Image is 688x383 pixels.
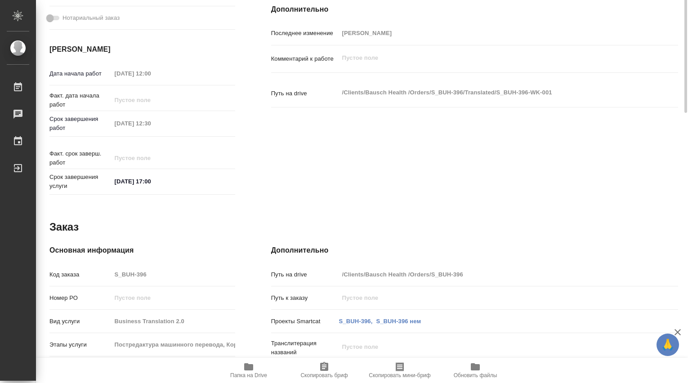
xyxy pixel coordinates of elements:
[49,294,112,303] p: Номер РО
[230,372,267,379] span: Папка на Drive
[339,268,644,281] input: Пустое поле
[369,372,430,379] span: Скопировать мини-бриф
[112,117,190,130] input: Пустое поле
[300,372,348,379] span: Скопировать бриф
[339,27,644,40] input: Пустое поле
[112,175,190,188] input: ✎ Введи что-нибудь
[362,358,438,383] button: Скопировать мини-бриф
[271,54,339,63] p: Комментарий к работе
[63,13,120,22] span: Нотариальный заказ
[49,340,112,349] p: Этапы услуги
[271,29,339,38] p: Последнее изменение
[112,315,235,328] input: Пустое поле
[49,270,112,279] p: Код заказа
[49,91,112,109] p: Факт. дата начала работ
[112,338,235,351] input: Пустое поле
[49,44,235,55] h4: [PERSON_NAME]
[112,94,190,107] input: Пустое поле
[49,220,79,234] h2: Заказ
[660,335,675,354] span: 🙏
[112,67,190,80] input: Пустое поле
[112,291,235,304] input: Пустое поле
[271,89,339,98] p: Путь на drive
[271,317,339,326] p: Проекты Smartcat
[112,151,190,165] input: Пустое поле
[339,85,644,100] textarea: /Clients/Bausch Health /Orders/S_BUH-396/Translated/S_BUH-396-WK-001
[271,245,678,256] h4: Дополнительно
[271,4,678,15] h4: Дополнительно
[339,318,373,325] a: S_BUH-396,
[49,69,112,78] p: Дата начала работ
[49,149,112,167] p: Факт. срок заверш. работ
[376,318,421,325] a: S_BUH-396 нем
[49,317,112,326] p: Вид услуги
[49,173,112,191] p: Срок завершения услуги
[286,358,362,383] button: Скопировать бриф
[271,294,339,303] p: Путь к заказу
[657,334,679,356] button: 🙏
[271,339,339,357] p: Транслитерация названий
[454,372,497,379] span: Обновить файлы
[271,270,339,279] p: Путь на drive
[49,115,112,133] p: Срок завершения работ
[112,268,235,281] input: Пустое поле
[339,291,644,304] input: Пустое поле
[49,245,235,256] h4: Основная информация
[438,358,513,383] button: Обновить файлы
[211,358,286,383] button: Папка на Drive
